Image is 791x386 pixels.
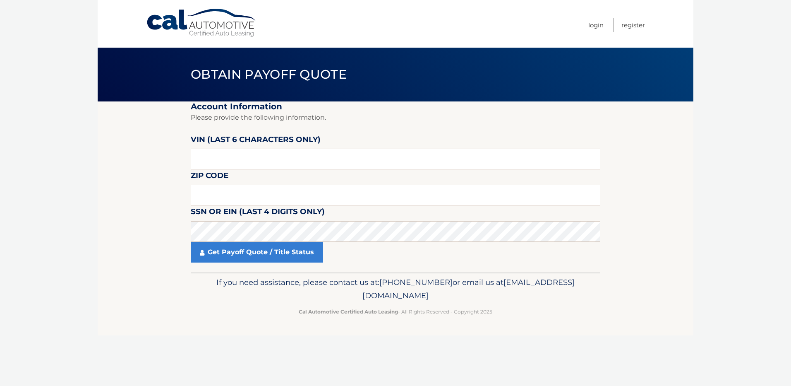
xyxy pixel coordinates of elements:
span: [PHONE_NUMBER] [379,277,453,287]
label: Zip Code [191,169,228,185]
label: VIN (last 6 characters only) [191,133,321,149]
a: Register [621,18,645,32]
label: SSN or EIN (last 4 digits only) [191,205,325,221]
p: - All Rights Reserved - Copyright 2025 [196,307,595,316]
h2: Account Information [191,101,600,112]
strong: Cal Automotive Certified Auto Leasing [299,309,398,315]
p: Please provide the following information. [191,112,600,123]
p: If you need assistance, please contact us at: or email us at [196,276,595,302]
span: Obtain Payoff Quote [191,67,347,82]
a: Login [588,18,604,32]
a: Cal Automotive [146,8,258,38]
a: Get Payoff Quote / Title Status [191,242,323,263]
